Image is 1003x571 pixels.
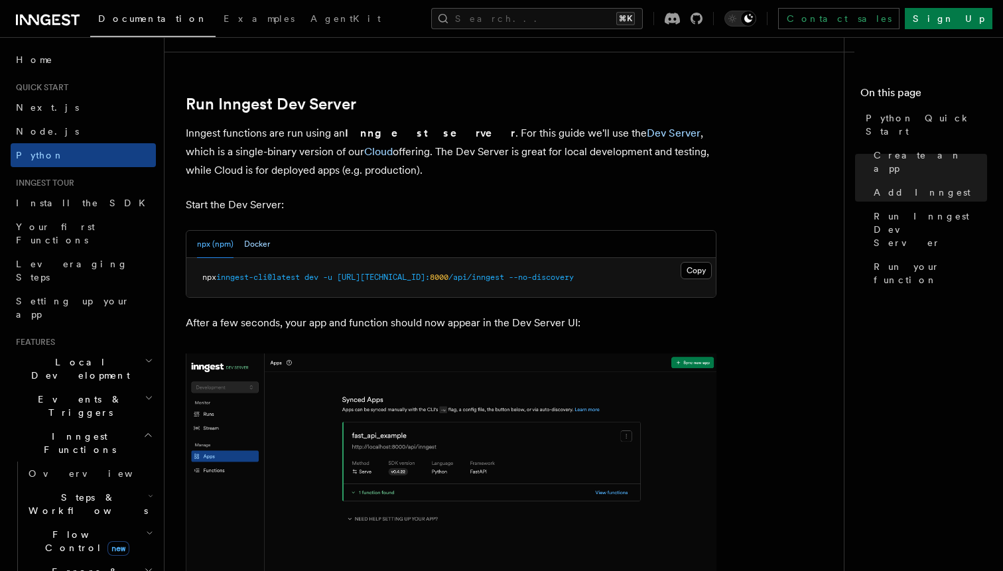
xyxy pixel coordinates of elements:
a: Examples [216,4,302,36]
span: inngest-cli@latest [216,273,300,282]
span: Local Development [11,355,145,382]
span: Examples [224,13,295,24]
button: Search...⌘K [431,8,643,29]
a: Node.js [11,119,156,143]
span: Documentation [98,13,208,24]
a: AgentKit [302,4,389,36]
span: Python Quick Start [866,111,987,138]
a: Sign Up [905,8,992,29]
a: Next.js [11,95,156,119]
span: 8000 [430,273,448,282]
span: Setting up your app [16,296,130,320]
p: Start the Dev Server: [186,196,716,214]
button: Events & Triggers [11,387,156,424]
a: Run your function [868,255,987,292]
span: Features [11,337,55,348]
span: Install the SDK [16,198,153,208]
a: Leveraging Steps [11,252,156,289]
span: Run Inngest Dev Server [874,210,987,249]
button: npx (npm) [197,231,234,258]
span: Create an app [874,149,987,175]
a: Home [11,48,156,72]
button: Inngest Functions [11,424,156,462]
kbd: ⌘K [616,12,635,25]
a: Run Inngest Dev Server [868,204,987,255]
a: Setting up your app [11,289,156,326]
span: Run your function [874,260,987,286]
span: new [107,541,129,556]
a: Documentation [90,4,216,37]
span: Home [16,53,53,66]
a: Dev Server [647,127,701,139]
span: Flow Control [23,528,146,554]
span: Next.js [16,102,79,113]
button: Local Development [11,350,156,387]
span: Inngest tour [11,178,74,188]
a: Add Inngest [868,180,987,204]
span: Node.js [16,126,79,137]
span: AgentKit [310,13,381,24]
span: Steps & Workflows [23,491,148,517]
span: Your first Functions [16,222,95,245]
a: Install the SDK [11,191,156,215]
a: Python [11,143,156,167]
span: Events & Triggers [11,393,145,419]
span: --no-discovery [509,273,574,282]
strong: Inngest server [345,127,515,139]
span: -u [323,273,332,282]
a: Python Quick Start [860,106,987,143]
p: After a few seconds, your app and function should now appear in the Dev Server UI: [186,314,716,332]
h4: On this page [860,85,987,106]
a: Your first Functions [11,215,156,252]
span: dev [304,273,318,282]
a: Cloud [364,145,393,158]
span: Leveraging Steps [16,259,128,283]
a: Run Inngest Dev Server [186,95,356,113]
button: Copy [681,262,712,279]
span: Overview [29,468,165,479]
span: /api/inngest [448,273,504,282]
span: Add Inngest [874,186,970,199]
a: Create an app [868,143,987,180]
button: Docker [244,231,270,258]
span: [URL][TECHNICAL_ID]: [337,273,430,282]
span: Quick start [11,82,68,93]
button: Flow Controlnew [23,523,156,560]
a: Overview [23,462,156,485]
button: Toggle dark mode [724,11,756,27]
button: Steps & Workflows [23,485,156,523]
span: Inngest Functions [11,430,143,456]
a: Contact sales [778,8,900,29]
span: Python [16,150,64,160]
span: npx [202,273,216,282]
p: Inngest functions are run using an . For this guide we'll use the , which is a single-binary vers... [186,124,716,180]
